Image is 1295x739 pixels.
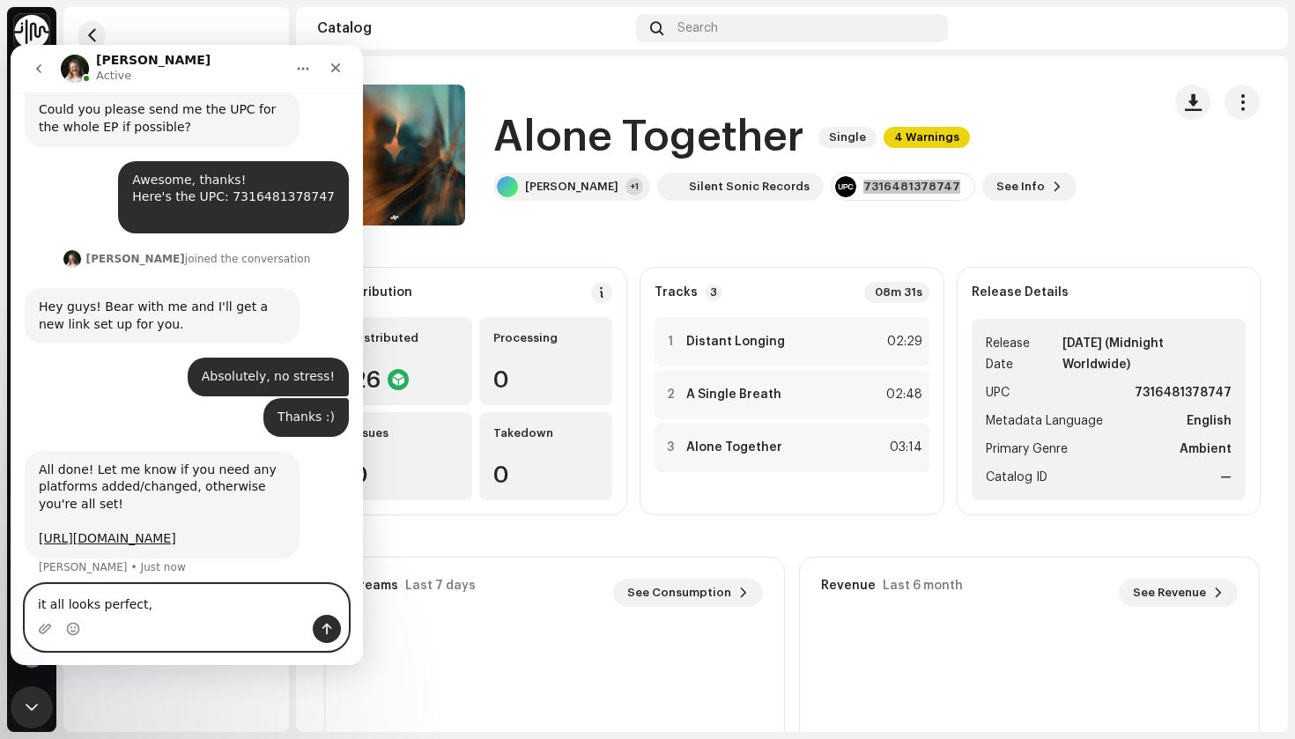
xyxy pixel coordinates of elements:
[818,127,877,148] span: Single
[986,467,1047,488] span: Catalog ID
[55,577,70,591] button: Emoji picker
[14,116,338,203] div: Silent says…
[28,486,166,500] a: [URL][DOMAIN_NAME]
[15,540,337,570] textarea: Message…
[107,116,338,189] div: Awesome, thanks!Here's the UPC: 7316481378747​
[972,285,1069,299] strong: Release Details
[677,21,718,35] span: Search
[28,254,275,288] div: Hey guys! Bear with me and I'll get a new link set up for you.
[986,333,1060,375] span: Release Date
[11,686,53,728] iframe: Intercom live chat
[689,180,810,194] div: Silent Sonic Records
[1062,333,1232,375] strong: [DATE] (Midnight Worldwide)
[14,406,338,545] div: Liane says…
[27,577,41,591] button: Upload attachment
[338,285,412,299] div: Distribution
[1180,439,1232,460] strong: Ambient
[525,180,618,194] div: [PERSON_NAME]
[352,426,458,440] div: Issues
[302,570,330,598] button: Send a message…
[76,208,174,220] b: [PERSON_NAME]
[625,178,643,196] div: +1
[982,173,1077,201] button: See Info
[14,203,338,243] div: Liane says…
[346,579,398,593] div: Streams
[1119,579,1238,607] button: See Revenue
[884,384,922,405] div: 02:48
[14,14,49,49] img: 0f74c21f-6d1c-4dbc-9196-dbddad53419e
[821,579,876,593] div: Revenue
[627,575,731,610] span: See Consumption
[884,437,922,458] div: 03:14
[686,440,782,454] strong: Alone Together
[14,46,338,115] div: Alex says…
[177,313,338,351] div: Absolutely, no stress!
[405,579,476,593] div: Last 7 days
[986,439,1068,460] span: Primary Genre
[14,243,289,299] div: Hey guys! Bear with me and I'll get a new link set up for you.
[191,323,324,341] div: Absolutely, no stress!
[986,382,1010,403] span: UPC
[996,169,1045,204] span: See Info
[11,45,363,665] iframe: Intercom live chat
[14,353,338,406] div: Silent says…
[1133,575,1206,610] span: See Revenue
[14,46,289,101] div: Could you please send me the UPC for the whole EP if possible?
[1187,410,1232,432] strong: English
[884,127,970,148] span: 4 Warnings
[493,109,804,166] h1: Alone Together
[864,282,929,303] div: 08m 31s
[686,388,781,402] strong: A Single Breath
[317,21,629,35] div: Catalog
[1220,467,1232,488] strong: —
[661,176,682,197] img: c473d142-e49e-43d6-b6a9-252f098b92bb
[76,206,300,222] div: joined the conversation
[863,180,960,194] div: 7316481378747
[613,579,763,607] button: See Consumption
[14,406,289,514] div: All done! Let me know if you need any platforms added/changed, otherwise you're all set![URL][DOM...
[28,517,175,528] div: [PERSON_NAME] • Just now
[14,313,338,353] div: Silent says…
[28,56,275,91] div: Could you please send me the UPC for the whole EP if possible?
[53,205,70,223] img: Profile image for Liane
[493,331,599,345] div: Processing
[493,426,599,440] div: Takedown
[686,335,785,349] strong: Distant Longing
[705,285,722,300] p-badge: 3
[28,417,275,503] div: All done! Let me know if you need any platforms added/changed, otherwise you're all set!
[14,243,338,313] div: Liane says…
[122,127,324,179] div: Awesome, thanks! Here's the UPC: 7316481378747 ​
[883,579,963,593] div: Last 6 month
[1239,14,1267,42] img: f3529cf6-4306-4bde-a3d3-9184ef431f8a
[1135,382,1232,403] strong: 7316481378747
[253,353,338,392] div: Thanks :)
[655,285,698,299] strong: Tracks
[267,364,324,381] div: Thanks :)
[884,331,922,352] div: 02:29
[352,331,458,345] div: Distributed
[986,410,1103,432] span: Metadata Language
